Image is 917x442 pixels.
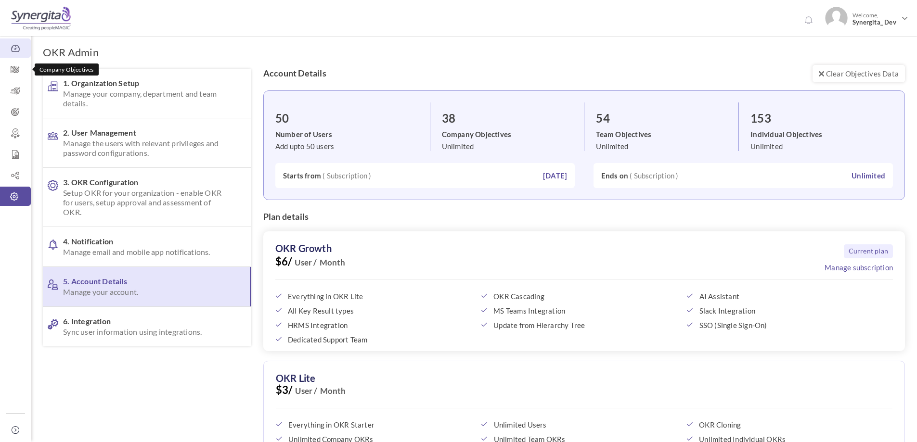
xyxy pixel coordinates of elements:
[63,78,228,108] span: 1. Organization Setup
[11,6,71,30] img: Logo
[288,306,465,315] span: All Key Result types
[699,321,876,329] span: SSO (Single Sign-On)
[699,306,876,315] span: Slack Integration
[442,142,474,151] span: Unlimited
[63,277,227,297] span: 5. Account Details
[63,89,228,108] span: Manage your company, department and team details.
[288,420,465,429] span: Everything in OKR Starter
[852,171,885,180] label: Unlimited
[275,257,893,280] span: $6/
[275,129,430,139] label: Number of Users
[275,243,332,253] label: OKR Growth
[63,188,228,217] span: Setup OKR for your organization - enable OKR for users, setup approval and assessment of OKR.
[63,327,228,337] span: Sync user information using integrations.
[63,247,228,257] span: Manage email and mobile app notifications.
[276,373,316,383] label: OKR Lite
[750,112,893,125] h3: 153
[293,386,317,396] b: User /
[63,287,227,297] span: Manage your account.
[852,19,898,26] span: Synergita_ Dev
[63,177,228,217] span: 3. OKR Configuration
[275,142,334,151] span: Add upto 50 users
[750,142,783,151] span: Unlimited
[596,142,628,151] span: Unlimited
[63,316,228,337] span: 6. Integration
[699,420,876,429] span: OKR Cloning
[699,292,876,301] span: AI Assistant
[596,129,738,139] label: Team Objectives
[283,171,321,180] b: Starts from
[63,139,228,158] span: Manage the users with relevant privileges and password configurations.
[43,307,251,346] a: 6. IntegrationSync user information using integrations.
[494,420,671,429] span: Unlimited Users
[317,258,346,267] b: Month
[263,212,905,222] h4: Plan details
[596,112,738,125] h3: 54
[543,171,567,180] label: [DATE]
[63,237,228,257] span: 4. Notification
[825,263,893,272] a: Manage subscription
[813,65,905,82] a: Clear Objectives Data
[292,258,317,267] b: User /
[750,129,893,139] label: Individual Objectives
[288,321,465,329] span: HRMS Integration
[493,306,670,315] span: MS Teams Integration
[323,171,371,180] span: ( Subscription )
[848,7,900,31] span: Welcome,
[288,335,465,344] span: Dedicated Support Team
[493,292,670,301] span: OKR Cascading
[442,112,584,125] h3: 38
[601,171,628,180] b: Ends on
[493,321,670,329] span: Update from Hierarchy Tree
[276,385,892,408] span: $3/
[263,69,905,78] h4: Account Details
[288,292,465,301] span: Everything in OKR Lite
[63,128,228,158] span: 2. User Management
[43,46,99,59] h1: OKR Admin
[630,171,678,180] span: ( Subscription )
[275,112,430,125] h3: 50
[801,13,816,28] a: Notifications
[318,386,346,396] b: Month
[825,7,848,29] img: Photo
[35,63,99,76] div: Company Objectives
[821,3,912,31] a: Photo Welcome,Synergita_ Dev
[442,129,584,139] label: Company Objectives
